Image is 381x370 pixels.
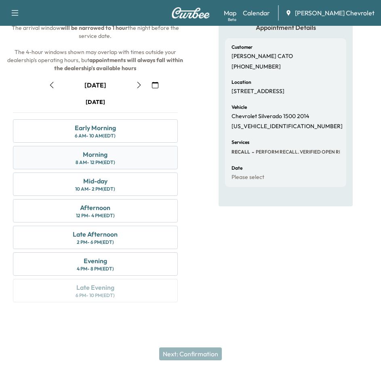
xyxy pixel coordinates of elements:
[232,140,249,145] h6: Services
[80,203,110,212] div: Afternoon
[232,88,284,95] p: [STREET_ADDRESS]
[75,123,116,133] div: Early Morning
[232,80,251,85] h6: Location
[77,239,114,245] div: 2 PM - 6 PM (EDT)
[73,229,118,239] div: Late Afternoon
[83,176,107,186] div: Mid-day
[54,56,184,72] b: appointments will always fall within the dealership's available hours
[228,17,236,23] div: Beta
[84,81,106,89] div: [DATE]
[232,113,309,120] p: Chevrolet Silverado 1500 2014
[86,98,105,106] div: [DATE]
[232,45,253,50] h6: Customer
[232,174,264,181] p: Please select
[232,53,293,60] p: [PERSON_NAME] CATO
[225,23,346,32] h5: Appointment Details
[295,8,375,18] span: [PERSON_NAME] Chevrolet
[84,256,107,266] div: Evening
[75,133,116,139] div: 6 AM - 10 AM (EDT)
[232,105,247,110] h6: Vehicle
[232,166,242,170] h6: Date
[76,212,115,219] div: 12 PM - 4 PM (EDT)
[224,8,236,18] a: MapBeta
[76,159,115,166] div: 8 AM - 12 PM (EDT)
[232,63,281,71] p: [PHONE_NUMBER]
[83,150,107,159] div: Morning
[61,24,128,31] b: will be narrowed to 1 hour
[232,149,250,155] span: RECALL
[75,186,115,192] div: 10 AM - 2 PM (EDT)
[232,123,343,130] p: [US_VEHICLE_IDENTIFICATION_NUMBER]
[243,8,270,18] a: Calendar
[77,266,114,272] div: 4 PM - 8 PM (EDT)
[7,24,184,72] span: The arrival window the night before the service date. The 4-hour windows shown may overlap with t...
[171,7,210,19] img: Curbee Logo
[250,148,254,156] span: -
[254,149,355,155] span: PERFORM RECALL. VERIFIED OPEN RECALL:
